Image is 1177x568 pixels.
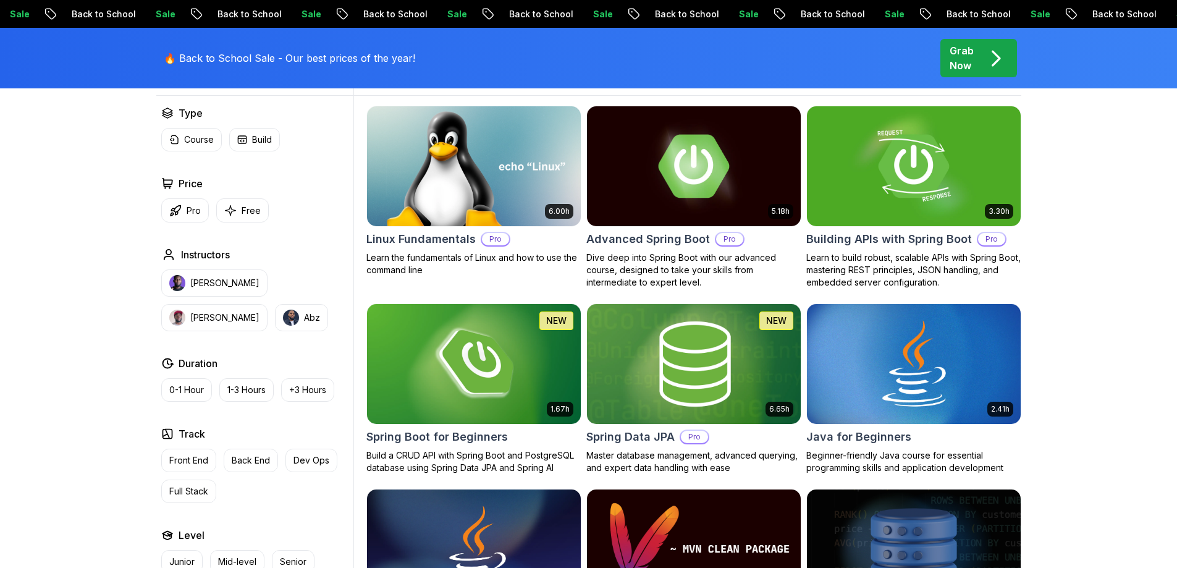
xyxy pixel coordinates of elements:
[746,8,830,20] p: Back to School
[366,106,581,276] a: Linux Fundamentals card6.00hLinux FundamentalsProLearn the fundamentals of Linux and how to use t...
[164,51,415,66] p: 🔥 Back to School Sale - Our best prices of the year!
[806,303,1021,474] a: Java for Beginners card2.41hJava for BeginnersBeginner-friendly Java course for essential program...
[549,206,570,216] p: 6.00h
[581,301,806,426] img: Spring Data JPA card
[161,198,209,223] button: Pro
[285,449,337,472] button: Dev Ops
[538,8,578,20] p: Sale
[546,315,567,327] p: NEW
[366,449,581,474] p: Build a CRUD API with Spring Boot and PostgreSQL database using Spring Data JPA and Spring AI
[169,275,185,291] img: instructor img
[586,303,801,474] a: Spring Data JPA card6.65hNEWSpring Data JPAProMaster database management, advanced querying, and ...
[101,8,140,20] p: Sale
[161,304,268,331] button: instructor img[PERSON_NAME]
[293,454,329,467] p: Dev Ops
[806,428,911,446] h2: Java for Beginners
[224,449,278,472] button: Back End
[366,252,581,276] p: Learn the fundamentals of Linux and how to use the command line
[806,449,1021,474] p: Beginner-friendly Java course for essential programming skills and application development
[190,277,259,289] p: [PERSON_NAME]
[184,134,214,146] p: Course
[281,378,334,402] button: +3 Hours
[179,106,203,121] h2: Type
[551,404,570,414] p: 1.67h
[586,106,801,289] a: Advanced Spring Boot card5.18hAdvanced Spring BootProDive deep into Spring Boot with our advanced...
[280,556,306,568] p: Senior
[161,480,216,503] button: Full Stack
[179,356,217,371] h2: Duration
[807,304,1021,424] img: Java for Beginners card
[229,128,280,151] button: Build
[586,449,801,474] p: Master database management, advanced querying, and expert data handling with ease
[181,247,230,262] h2: Instructors
[242,205,261,217] p: Free
[366,303,581,474] a: Spring Boot for Beginners card1.67hNEWSpring Boot for BeginnersBuild a CRUD API with Spring Boot ...
[806,231,972,248] h2: Building APIs with Spring Boot
[586,231,710,248] h2: Advanced Spring Boot
[366,231,476,248] h2: Linux Fundamentals
[950,43,974,73] p: Grab Now
[684,8,723,20] p: Sale
[161,269,268,297] button: instructor img[PERSON_NAME]
[392,8,432,20] p: Sale
[766,315,787,327] p: NEW
[161,378,212,402] button: 0-1 Hour
[289,384,326,396] p: +3 Hours
[991,404,1010,414] p: 2.41h
[1121,8,1161,20] p: Sale
[179,176,203,191] h2: Price
[190,312,259,324] p: [PERSON_NAME]
[681,431,708,443] p: Pro
[218,556,256,568] p: Mid-level
[1037,8,1121,20] p: Back to School
[830,8,869,20] p: Sale
[772,206,790,216] p: 5.18h
[161,128,222,151] button: Course
[989,206,1010,216] p: 3.30h
[252,134,272,146] p: Build
[179,426,205,441] h2: Track
[169,454,208,467] p: Front End
[232,454,270,467] p: Back End
[586,428,675,446] h2: Spring Data JPA
[892,8,976,20] p: Back to School
[807,106,1021,226] img: Building APIs with Spring Boot card
[587,106,801,226] img: Advanced Spring Boot card
[806,252,1021,289] p: Learn to build robust, scalable APIs with Spring Boot, mastering REST principles, JSON handling, ...
[219,378,274,402] button: 1-3 Hours
[769,404,790,414] p: 6.65h
[367,304,581,424] img: Spring Boot for Beginners card
[304,312,320,324] p: Abz
[227,384,266,396] p: 1-3 Hours
[600,8,684,20] p: Back to School
[366,428,508,446] h2: Spring Boot for Beginners
[482,233,509,245] p: Pro
[216,198,269,223] button: Free
[169,485,208,498] p: Full Stack
[187,205,201,217] p: Pro
[976,8,1015,20] p: Sale
[283,310,299,326] img: instructor img
[806,106,1021,289] a: Building APIs with Spring Boot card3.30hBuilding APIs with Spring BootProLearn to build robust, s...
[716,233,743,245] p: Pro
[308,8,392,20] p: Back to School
[162,8,247,20] p: Back to School
[586,252,801,289] p: Dive deep into Spring Boot with our advanced course, designed to take your skills from intermedia...
[978,233,1005,245] p: Pro
[169,556,195,568] p: Junior
[367,106,581,226] img: Linux Fundamentals card
[161,449,216,472] button: Front End
[275,304,328,331] button: instructor imgAbz
[454,8,538,20] p: Back to School
[179,528,205,543] h2: Level
[247,8,286,20] p: Sale
[17,8,101,20] p: Back to School
[169,384,204,396] p: 0-1 Hour
[169,310,185,326] img: instructor img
